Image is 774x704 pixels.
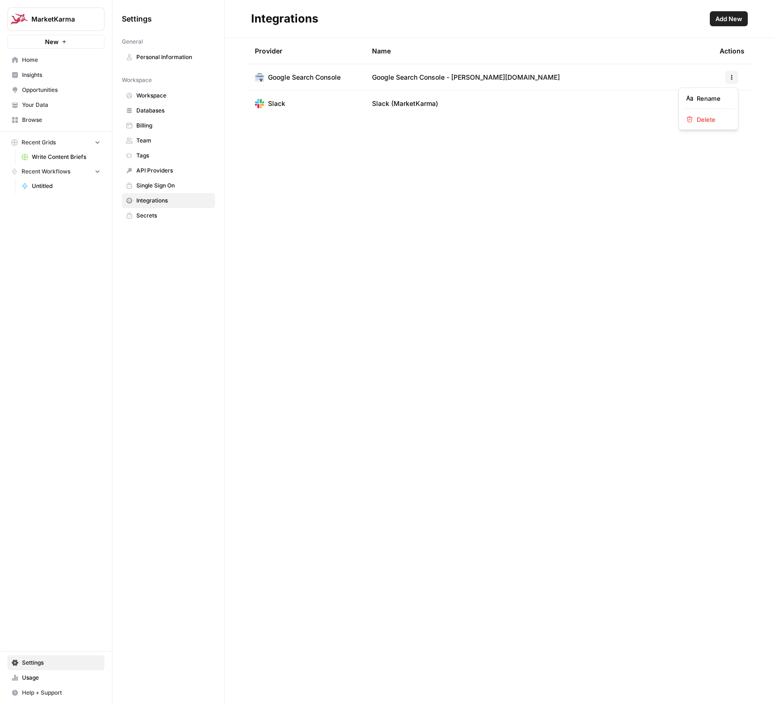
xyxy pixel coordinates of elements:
[715,14,742,23] span: Add New
[7,135,104,150] button: Recent Grids
[122,133,215,148] a: Team
[255,38,283,64] div: Provider
[122,76,152,84] span: Workspace
[7,97,104,112] a: Your Data
[22,674,100,682] span: Usage
[255,73,264,82] img: Google Search Console
[372,73,560,82] span: Google Search Console - [PERSON_NAME][DOMAIN_NAME]
[268,99,285,108] span: Slack
[22,56,100,64] span: Home
[136,106,211,115] span: Databases
[7,52,104,67] a: Home
[45,37,59,46] span: New
[122,88,215,103] a: Workspace
[31,15,88,24] span: MarketKarma
[7,35,104,49] button: New
[122,103,215,118] a: Databases
[7,67,104,82] a: Insights
[255,99,264,108] img: Slack
[136,151,211,160] span: Tags
[136,53,211,61] span: Personal Information
[22,167,70,176] span: Recent Workflows
[136,121,211,130] span: Billing
[122,118,215,133] a: Billing
[697,94,727,103] span: Rename
[17,150,104,165] a: Write Content Briefs
[22,116,100,124] span: Browse
[372,38,705,64] div: Name
[268,73,341,82] span: Google Search Console
[7,670,104,685] a: Usage
[720,38,744,64] div: Actions
[122,37,143,46] span: General
[122,178,215,193] a: Single Sign On
[136,211,211,220] span: Secrets
[136,181,211,190] span: Single Sign On
[136,91,211,100] span: Workspace
[122,163,215,178] a: API Providers
[7,165,104,179] button: Recent Workflows
[22,86,100,94] span: Opportunities
[122,13,152,24] span: Settings
[136,196,211,205] span: Integrations
[32,153,100,161] span: Write Content Briefs
[122,50,215,65] a: Personal Information
[22,138,56,147] span: Recent Grids
[7,655,104,670] a: Settings
[7,112,104,127] a: Browse
[17,179,104,194] a: Untitled
[22,659,100,667] span: Settings
[697,115,727,124] span: Delete
[122,193,215,208] a: Integrations
[22,689,100,697] span: Help + Support
[136,166,211,175] span: API Providers
[710,11,748,26] button: Add New
[122,148,215,163] a: Tags
[11,11,28,28] img: MarketKarma Logo
[7,82,104,97] a: Opportunities
[136,136,211,145] span: Team
[22,71,100,79] span: Insights
[122,208,215,223] a: Secrets
[7,685,104,700] button: Help + Support
[251,11,318,26] div: Integrations
[7,7,104,31] button: Workspace: MarketKarma
[22,101,100,109] span: Your Data
[372,99,438,108] span: Slack (MarketKarma)
[32,182,100,190] span: Untitled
